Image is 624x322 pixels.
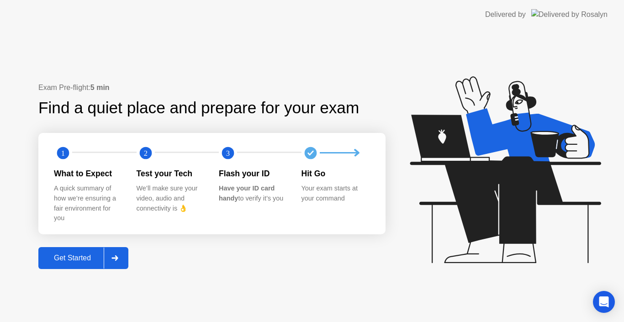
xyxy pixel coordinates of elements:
div: We’ll make sure your video, audio and connectivity is 👌 [137,184,205,213]
img: Delivered by Rosalyn [531,9,608,20]
text: 3 [226,149,230,158]
div: Exam Pre-flight: [38,82,386,93]
text: 2 [143,149,147,158]
div: Hit Go [301,168,370,179]
div: Get Started [41,254,104,262]
div: What to Expect [54,168,122,179]
b: 5 min [90,84,110,91]
div: Find a quiet place and prepare for your exam [38,96,360,120]
div: Flash your ID [219,168,287,179]
button: Get Started [38,247,128,269]
div: Open Intercom Messenger [593,291,615,313]
div: A quick summary of how we’re ensuring a fair environment for you [54,184,122,223]
text: 1 [61,149,65,158]
b: Have your ID card handy [219,185,275,202]
div: Delivered by [485,9,526,20]
div: Test your Tech [137,168,205,179]
div: Your exam starts at your command [301,184,370,203]
div: to verify it’s you [219,184,287,203]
